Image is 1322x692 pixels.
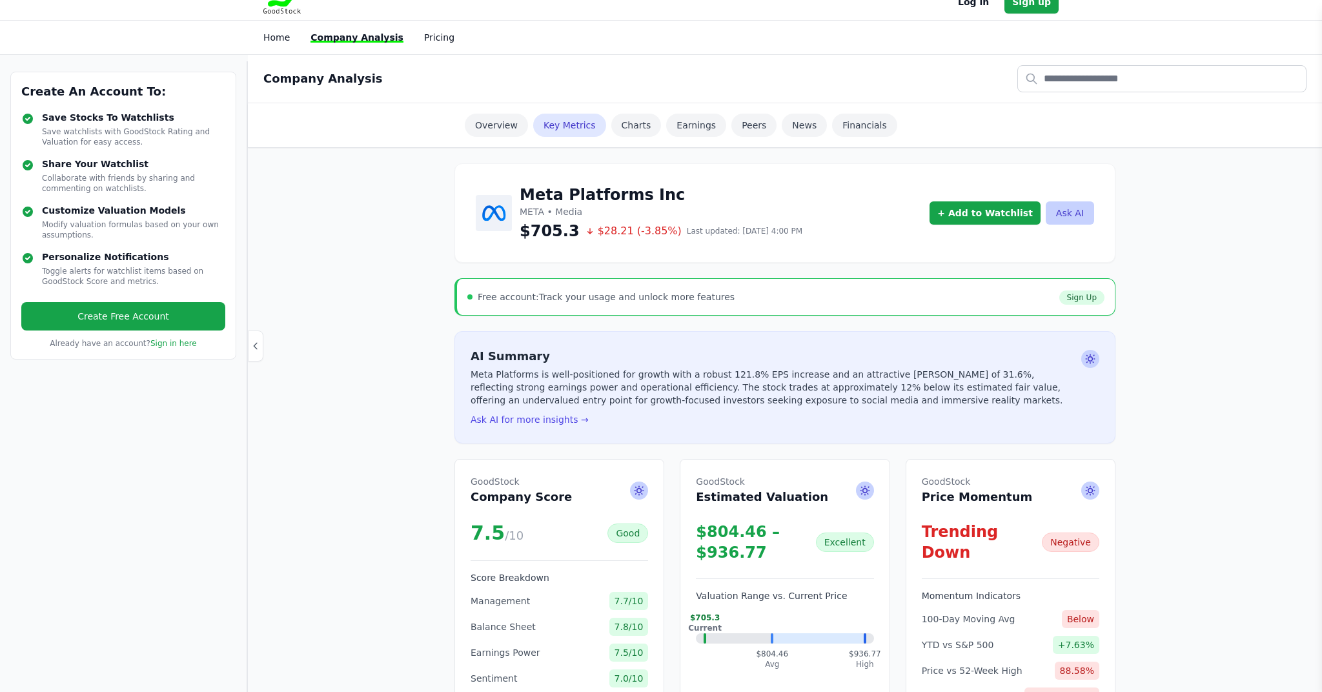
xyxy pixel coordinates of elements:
[263,70,383,88] h2: Company Analysis
[1046,201,1094,225] button: Ask AI
[1081,350,1099,368] span: Ask AI
[1059,290,1104,305] a: Sign Up
[42,111,225,124] h4: Save Stocks To Watchlists
[520,205,802,218] p: META • Media
[816,533,874,552] div: Excellent
[471,646,540,659] span: Earnings Power
[922,613,1015,626] span: 100-Day Moving Avg
[922,475,1033,506] h2: Price Momentum
[856,482,874,500] span: Ask AI
[42,266,225,287] p: Toggle alerts for watchlist items based on GoodStock Score and metrics.
[505,529,524,542] span: /10
[150,339,197,348] a: Sign in here
[696,475,828,488] span: GoodStock
[609,592,649,610] span: 7.7/10
[520,185,802,205] h1: Meta Platforms Inc
[849,649,881,669] div: $936.77
[607,524,648,543] div: Good
[609,644,649,662] span: 7.5/10
[922,638,994,651] span: YTD vs S&P 500
[756,649,788,669] div: $804.46
[471,620,536,633] span: Balance Sheet
[471,368,1076,407] p: Meta Platforms is well-positioned for growth with a robust 121.8% EPS increase and an attractive ...
[42,127,225,147] p: Save watchlists with GoodStock Rating and Valuation for easy access.
[471,571,648,584] h3: Score Breakdown
[42,204,225,217] h4: Customize Valuation Models
[922,522,1042,563] div: Trending Down
[1081,482,1099,500] span: Ask AI
[1053,636,1099,654] span: +7.63%
[471,475,572,506] h2: Company Score
[263,32,290,43] a: Home
[310,32,403,43] a: Company Analysis
[922,664,1022,677] span: Price vs 52-Week High
[731,114,777,137] a: Peers
[42,173,225,194] p: Collaborate with friends by sharing and commenting on watchlists.
[471,413,589,426] button: Ask AI for more insights →
[42,219,225,240] p: Modify valuation formulas based on your own assumptions.
[688,613,722,633] div: $705.3
[471,347,1076,365] h2: AI Summary
[666,114,726,137] a: Earnings
[471,595,530,607] span: Management
[42,158,225,170] h4: Share Your Watchlist
[688,623,722,633] div: Current
[609,669,649,687] span: 7.0/10
[1062,610,1099,628] span: Below
[611,114,662,137] a: Charts
[696,522,815,563] div: $804.46 – $936.77
[609,618,649,636] span: 7.8/10
[465,114,528,137] a: Overview
[930,201,1041,225] a: + Add to Watchlist
[478,292,539,302] span: Free account:
[630,482,648,500] span: Ask AI
[471,475,572,488] span: GoodStock
[520,221,580,241] span: $705.3
[533,114,606,137] a: Key Metrics
[1042,533,1099,552] div: Negative
[922,589,1099,602] h3: Momentum Indicators
[471,522,524,545] div: 7.5
[471,672,517,685] span: Sentiment
[696,589,873,602] h3: Valuation Range vs. Current Price
[1055,662,1099,680] span: 88.58%
[782,114,827,137] a: News
[476,195,512,231] img: Meta Platforms Inc Logo
[922,475,1033,488] span: GoodStock
[849,659,881,669] div: High
[21,338,225,349] p: Already have an account?
[687,226,802,236] span: Last updated: [DATE] 4:00 PM
[478,290,735,303] div: Track your usage and unlock more features
[42,250,225,263] h4: Personalize Notifications
[832,114,897,137] a: Financials
[21,83,225,101] h3: Create An Account To:
[585,223,682,239] span: $28.21 (-3.85%)
[21,302,225,331] a: Create Free Account
[756,659,788,669] div: Avg
[696,475,828,506] h2: Estimated Valuation
[424,32,454,43] a: Pricing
